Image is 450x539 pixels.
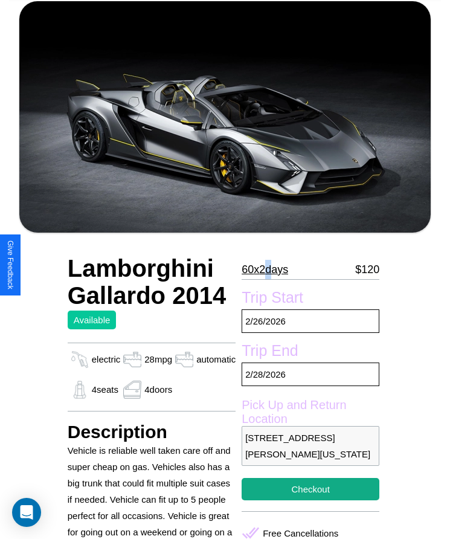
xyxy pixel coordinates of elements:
p: 4 seats [92,381,118,398]
button: Checkout [242,478,379,500]
img: gas [120,350,144,369]
p: 2 / 28 / 2026 [242,363,379,386]
label: Trip End [242,342,379,363]
p: electric [92,351,121,367]
img: gas [172,350,196,369]
p: automatic [196,351,236,367]
p: 4 doors [144,381,172,398]
p: 28 mpg [144,351,172,367]
label: Pick Up and Return Location [242,398,379,426]
img: gas [68,350,92,369]
h3: Description [68,422,236,442]
img: gas [68,381,92,399]
p: Available [74,312,111,328]
img: car [19,1,431,233]
div: Open Intercom Messenger [12,498,41,527]
label: Trip Start [242,289,379,309]
div: Give Feedback [6,240,14,289]
h2: Lamborghini Gallardo 2014 [68,255,236,309]
p: 2 / 26 / 2026 [242,309,379,333]
img: gas [120,381,144,399]
p: $ 120 [355,260,379,279]
p: 60 x 2 days [242,260,288,279]
p: [STREET_ADDRESS][PERSON_NAME][US_STATE] [242,426,379,466]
